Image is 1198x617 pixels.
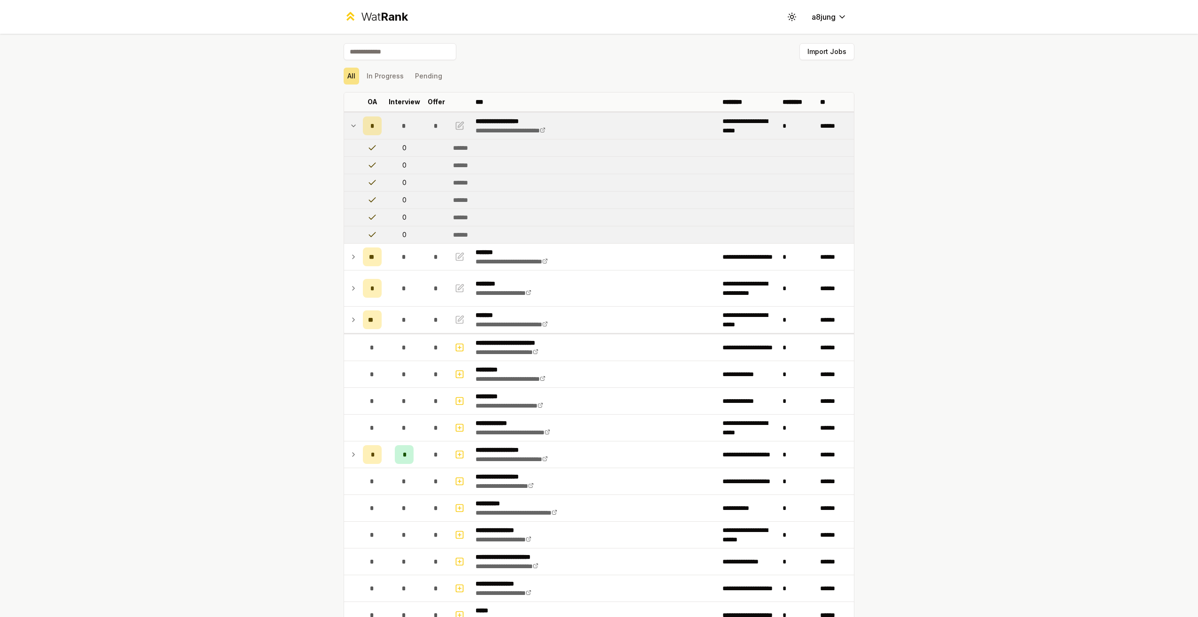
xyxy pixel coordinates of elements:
button: a8jung [804,8,854,25]
td: 0 [385,139,423,156]
td: 0 [385,174,423,191]
p: Offer [428,97,445,107]
button: Import Jobs [799,43,854,60]
p: Interview [389,97,420,107]
span: a8jung [812,11,836,23]
p: OA [368,97,377,107]
div: Wat [361,9,408,24]
button: In Progress [363,68,407,85]
span: Rank [381,10,408,23]
td: 0 [385,192,423,208]
a: WatRank [344,9,408,24]
td: 0 [385,226,423,243]
td: 0 [385,157,423,174]
button: Pending [411,68,446,85]
button: All [344,68,359,85]
td: 0 [385,209,423,226]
